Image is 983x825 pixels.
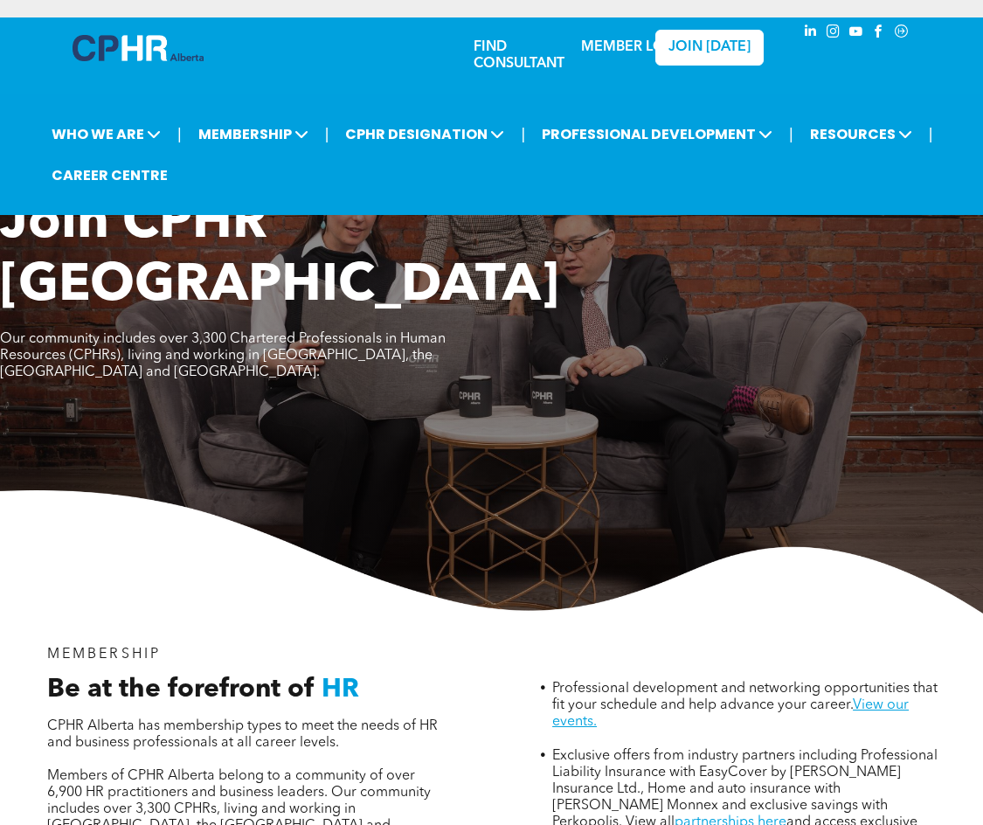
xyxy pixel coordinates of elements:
span: JOIN [DATE] [668,39,751,56]
a: instagram [824,22,843,45]
span: CPHR Alberta has membership types to meet the needs of HR and business professionals at all caree... [47,719,438,750]
span: WHO WE ARE [46,118,166,150]
a: CAREER CENTRE [46,159,173,191]
a: JOIN [DATE] [655,30,765,66]
li: | [521,116,525,152]
span: MEMBERSHIP [47,648,162,662]
li: | [929,116,933,152]
li: | [789,116,793,152]
a: facebook [869,22,889,45]
img: A blue and white logo for cp alberta [73,35,204,61]
li: | [325,116,329,152]
a: Social network [892,22,911,45]
a: youtube [847,22,866,45]
span: MEMBERSHIP [193,118,314,150]
span: CPHR DESIGNATION [340,118,509,150]
a: MEMBER LOGIN [581,40,690,54]
span: Professional development and networking opportunities that fit your schedule and help advance you... [552,682,938,712]
a: FIND CONSULTANT [474,40,564,71]
span: RESOURCES [805,118,917,150]
span: HR [322,676,359,703]
li: | [177,116,182,152]
a: linkedin [801,22,820,45]
span: PROFESSIONAL DEVELOPMENT [536,118,778,150]
span: Be at the forefront of [47,676,315,703]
